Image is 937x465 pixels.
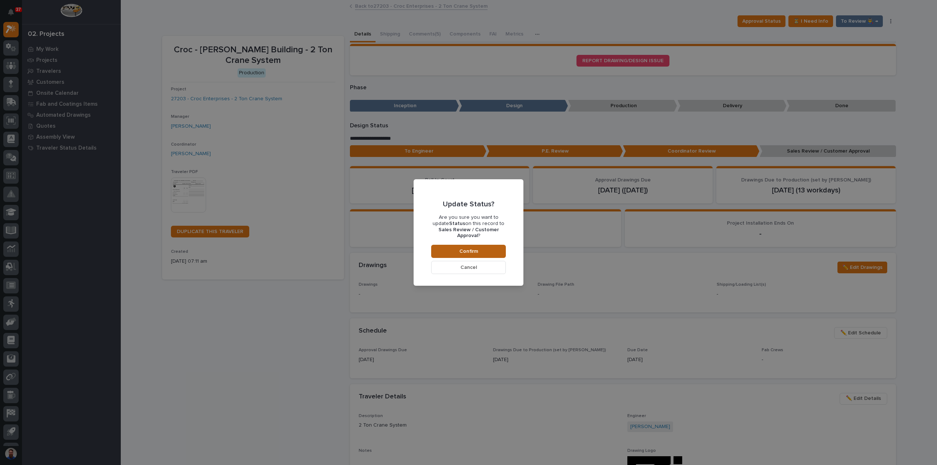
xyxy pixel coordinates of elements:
[431,261,506,274] button: Cancel
[443,200,494,209] p: Update Status?
[438,227,499,239] b: Sales Review / Customer Approval
[431,245,506,258] button: Confirm
[431,214,506,239] p: Are you sure you want to update on this record to ?
[460,264,477,271] span: Cancel
[459,248,478,255] span: Confirm
[449,221,465,226] b: Status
